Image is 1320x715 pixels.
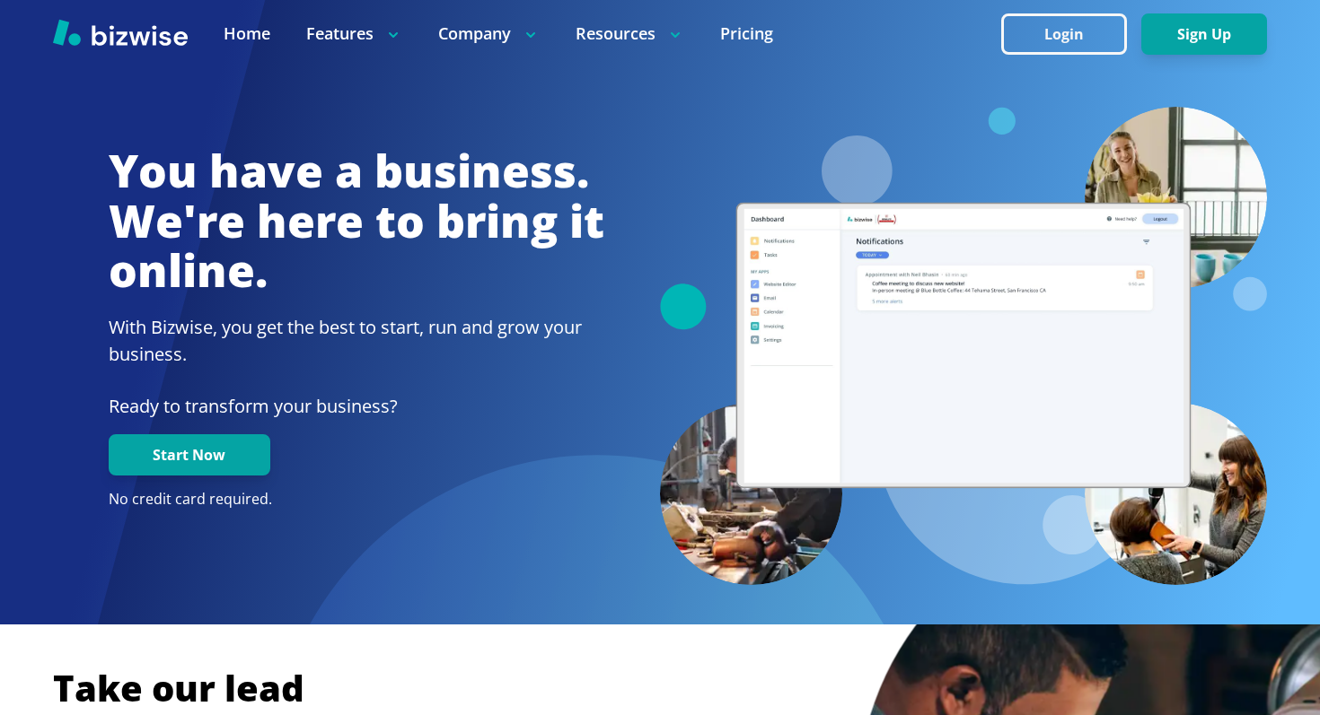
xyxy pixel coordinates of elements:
a: Home [224,22,270,45]
a: Sign Up [1141,26,1267,43]
h2: With Bizwise, you get the best to start, run and grow your business. [109,314,604,368]
h2: Take our lead [53,664,1267,712]
a: Start Now [109,447,270,464]
button: Sign Up [1141,13,1267,55]
h1: You have a business. We're here to bring it online. [109,146,604,296]
p: Company [438,22,540,45]
p: No credit card required. [109,490,604,510]
img: Bizwise Logo [53,19,188,46]
button: Start Now [109,434,270,475]
a: Login [1001,26,1141,43]
p: Features [306,22,402,45]
a: Pricing [720,22,773,45]
p: Resources [576,22,684,45]
button: Login [1001,13,1127,55]
p: Ready to transform your business? [109,393,604,420]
